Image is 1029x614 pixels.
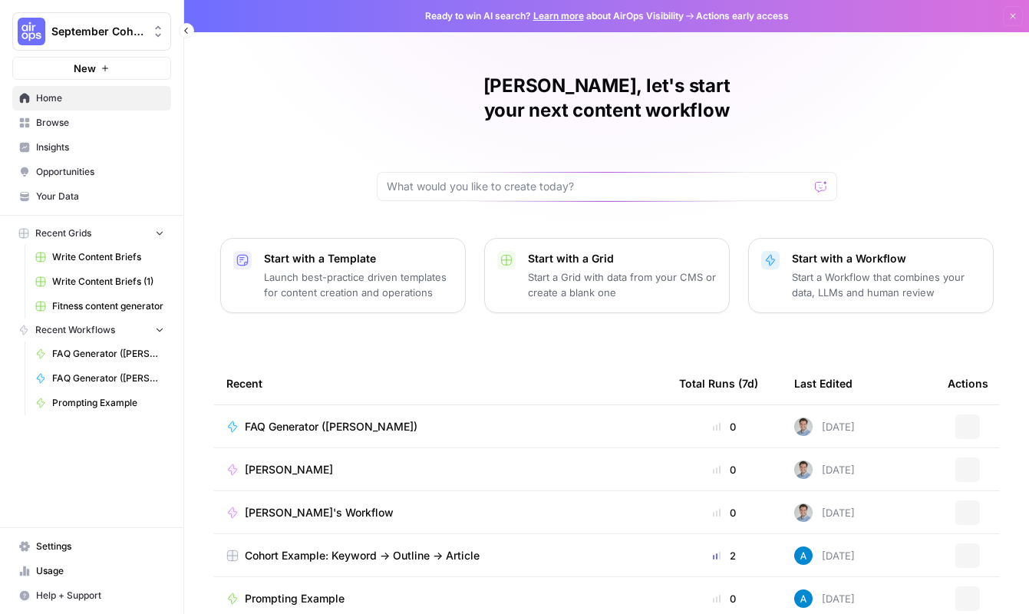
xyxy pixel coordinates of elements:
a: Write Content Briefs [28,245,171,269]
span: Home [36,91,164,105]
a: FAQ Generator ([PERSON_NAME]) [28,342,171,366]
p: Start a Workflow that combines your data, LLMs and human review [792,269,981,300]
a: Prompting Example [226,591,655,606]
button: Recent Workflows [12,319,171,342]
p: Start with a Workflow [792,251,981,266]
a: [PERSON_NAME] [226,462,655,477]
span: [PERSON_NAME] [245,462,333,477]
div: Total Runs (7d) [679,362,758,404]
img: o3cqybgnmipr355j8nz4zpq1mc6x [794,589,813,608]
span: Prompting Example [52,396,164,410]
button: Help + Support [12,583,171,608]
span: Your Data [36,190,164,203]
div: [DATE] [794,503,855,522]
p: Start a Grid with data from your CMS or create a blank one [528,269,717,300]
div: 2 [679,548,770,563]
span: Opportunities [36,165,164,179]
span: Insights [36,140,164,154]
a: Fitness content generator [28,294,171,319]
a: Write Content Briefs (1) [28,269,171,294]
span: FAQ Generator ([PERSON_NAME]) [52,347,164,361]
div: 0 [679,419,770,434]
span: Actions early access [696,9,789,23]
span: Prompting Example [245,591,345,606]
button: Start with a TemplateLaunch best-practice driven templates for content creation and operations [220,238,466,313]
span: September Cohort [51,24,144,39]
a: FAQ Generator ([PERSON_NAME]) [226,419,655,434]
span: Recent Workflows [35,323,115,337]
a: Home [12,86,171,111]
p: Start with a Grid [528,251,717,266]
p: Start with a Template [264,251,453,266]
div: [DATE] [794,418,855,436]
button: New [12,57,171,80]
a: Browse [12,111,171,135]
a: Insights [12,135,171,160]
span: Fitness content generator [52,299,164,313]
div: 0 [679,591,770,606]
div: Recent [226,362,655,404]
input: What would you like to create today? [387,179,809,194]
span: Usage [36,564,164,578]
p: Launch best-practice driven templates for content creation and operations [264,269,453,300]
button: Workspace: September Cohort [12,12,171,51]
a: Cohort Example: Keyword -> Outline -> Article [226,548,655,563]
img: September Cohort Logo [18,18,45,45]
a: Settings [12,534,171,559]
div: 0 [679,462,770,477]
a: [PERSON_NAME]'s Workflow [226,505,655,520]
span: Settings [36,540,164,553]
span: Browse [36,116,164,130]
a: Your Data [12,184,171,209]
a: Opportunities [12,160,171,184]
span: Cohort Example: Keyword -> Outline -> Article [245,548,480,563]
button: Start with a WorkflowStart a Workflow that combines your data, LLMs and human review [748,238,994,313]
span: Help + Support [36,589,164,602]
div: [DATE] [794,460,855,479]
span: Ready to win AI search? about AirOps Visibility [425,9,684,23]
button: Recent Grids [12,222,171,245]
span: FAQ Generator ([PERSON_NAME]) [245,419,417,434]
img: jfqs3079v2d0ynct2zz6w6q7w8l7 [794,418,813,436]
div: Actions [948,362,988,404]
a: Learn more [533,10,584,21]
span: Write Content Briefs (1) [52,275,164,289]
img: o3cqybgnmipr355j8nz4zpq1mc6x [794,546,813,565]
div: [DATE] [794,546,855,565]
img: jfqs3079v2d0ynct2zz6w6q7w8l7 [794,503,813,522]
span: New [74,61,96,76]
div: 0 [679,505,770,520]
span: FAQ Generator ([PERSON_NAME]) [52,371,164,385]
span: Recent Grids [35,226,91,240]
a: Usage [12,559,171,583]
button: Start with a GridStart a Grid with data from your CMS or create a blank one [484,238,730,313]
div: Last Edited [794,362,853,404]
span: [PERSON_NAME]'s Workflow [245,505,394,520]
span: Write Content Briefs [52,250,164,264]
img: jfqs3079v2d0ynct2zz6w6q7w8l7 [794,460,813,479]
div: [DATE] [794,589,855,608]
a: FAQ Generator ([PERSON_NAME]) [28,366,171,391]
a: Prompting Example [28,391,171,415]
h1: [PERSON_NAME], let's start your next content workflow [377,74,837,123]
